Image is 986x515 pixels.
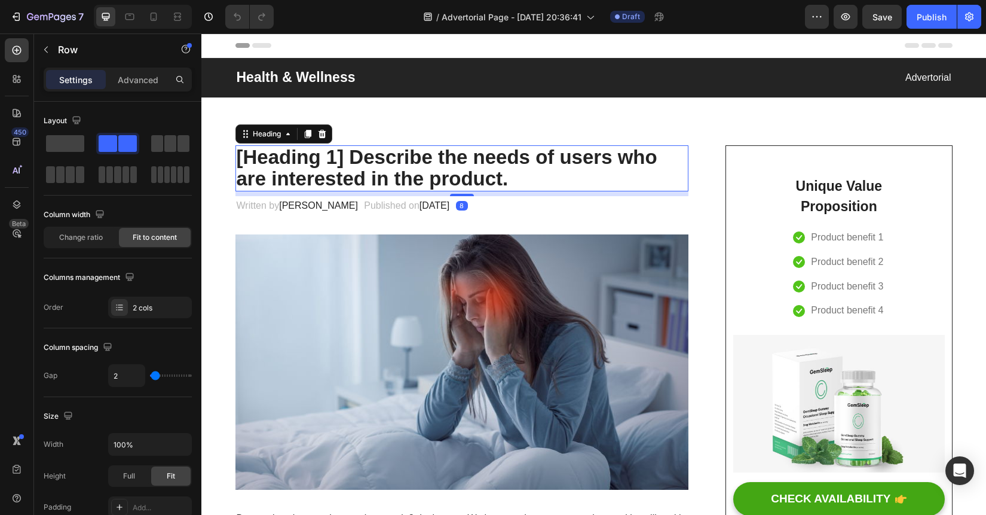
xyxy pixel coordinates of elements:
[133,502,189,513] div: Add...
[59,232,103,243] span: Change ratio
[532,301,743,439] img: Alt Image
[610,220,682,237] p: Product benefit 2
[255,167,267,177] div: 8
[44,439,63,450] div: Width
[5,5,89,29] button: 7
[569,458,689,473] div: CHECK AVAILABILITY
[862,5,902,29] button: Save
[59,74,93,86] p: Settings
[218,167,248,177] span: [DATE]
[610,196,682,213] p: Product benefit 1
[436,11,439,23] span: /
[394,36,750,53] p: Advertorial
[44,302,63,313] div: Order
[586,142,689,184] p: Unique Value Proposition
[133,303,189,313] div: 2 cols
[34,201,488,456] img: Alt Image
[917,11,947,23] div: Publish
[945,456,974,485] div: Open Intercom Messenger
[872,12,892,22] span: Save
[78,167,157,177] span: [PERSON_NAME]
[44,502,71,513] div: Padding
[109,434,191,455] input: Auto
[78,10,84,24] p: 7
[610,245,682,262] p: Product benefit 3
[610,269,682,286] p: Product benefit 4
[44,370,57,381] div: Gap
[44,270,137,286] div: Columns management
[49,95,82,106] div: Heading
[44,409,75,425] div: Size
[532,449,743,483] button: CHECK AVAILABILITY
[163,164,248,181] p: Published on
[167,471,175,482] span: Fit
[622,11,640,22] span: Draft
[133,232,177,243] span: Fit to content
[44,340,115,356] div: Column spacing
[11,127,29,137] div: 450
[9,219,29,228] div: Beta
[109,365,145,386] input: Auto
[35,164,160,181] p: Written by
[35,113,486,157] p: [Heading 1] Describe the needs of users who are interested in the product.
[58,42,160,57] p: Row
[907,5,957,29] button: Publish
[201,33,986,515] iframe: Design area
[44,113,84,129] div: Layout
[225,5,274,29] div: Undo/Redo
[44,471,66,482] div: Height
[44,207,107,223] div: Column width
[118,74,158,86] p: Advanced
[123,471,135,482] span: Full
[442,11,581,23] span: Advertorial Page - [DATE] 20:36:41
